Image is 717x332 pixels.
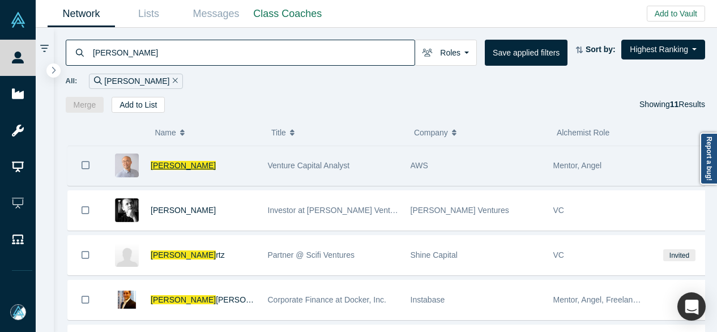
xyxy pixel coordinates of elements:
[411,295,445,304] span: Instabase
[557,128,609,137] span: Alchemist Role
[411,206,509,215] span: [PERSON_NAME] Ventures
[250,1,326,27] a: Class Coaches
[553,295,689,304] span: Mentor, Angel, Freelancer / Consultant
[639,97,705,113] div: Showing
[414,121,545,144] button: Company
[169,75,178,88] button: Remove Filter
[663,249,695,261] span: Invited
[68,236,103,275] button: Bookmark
[115,198,139,222] img: Alex Morgan's Profile Image
[92,39,415,66] input: Search by name, title, company, summary, expertise, investment criteria or topics of focus
[10,304,26,320] img: Mia Scott's Account
[115,288,139,312] img: Alex Hamacher's Profile Image
[268,206,406,215] span: Investor at [PERSON_NAME] Ventures
[647,6,705,22] button: Add to Vault
[66,97,104,113] button: Merge
[216,295,281,304] span: [PERSON_NAME]
[586,45,616,54] strong: Sort by:
[155,121,176,144] span: Name
[151,206,216,215] a: [PERSON_NAME]
[115,1,182,27] a: Lists
[48,1,115,27] a: Network
[268,250,355,259] span: Partner @ Scifi Ventures
[10,12,26,28] img: Alchemist Vault Logo
[151,161,216,170] a: [PERSON_NAME]
[151,250,225,259] a: [PERSON_NAME]rtz
[621,40,705,59] button: Highest Ranking
[485,40,567,66] button: Save applied filters
[151,250,216,259] span: [PERSON_NAME]
[271,121,402,144] button: Title
[268,295,386,304] span: Corporate Finance at Docker, Inc.
[66,75,78,87] span: All:
[411,161,428,170] span: AWS
[670,100,679,109] strong: 11
[89,74,183,89] div: [PERSON_NAME]
[68,146,103,185] button: Bookmark
[112,97,165,113] button: Add to List
[151,295,281,304] a: [PERSON_NAME][PERSON_NAME]
[271,121,286,144] span: Title
[553,161,602,170] span: Mentor, Angel
[216,250,225,259] span: rtz
[115,243,139,267] img: Alex Hartz's Profile Image
[115,154,139,177] img: Alex Ha's Profile Image
[670,100,705,109] span: Results
[68,191,103,230] button: Bookmark
[414,121,448,144] span: Company
[553,250,564,259] span: VC
[68,280,103,320] button: Bookmark
[415,40,477,66] button: Roles
[268,161,350,170] span: Venture Capital Analyst
[182,1,250,27] a: Messages
[553,206,564,215] span: VC
[411,250,458,259] span: Shine Capital
[155,121,259,144] button: Name
[151,295,216,304] span: [PERSON_NAME]
[700,133,717,185] a: Report a bug!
